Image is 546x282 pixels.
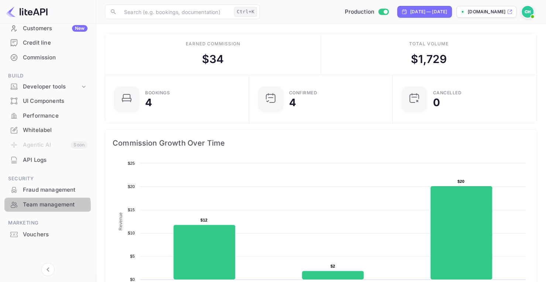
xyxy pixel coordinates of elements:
div: Whitelabel [23,126,87,135]
a: Whitelabel [4,123,91,137]
p: [DOMAIN_NAME] [468,8,505,15]
div: [DATE] — [DATE] [410,8,447,15]
text: $0 [130,277,135,282]
div: Ctrl+K [234,7,257,17]
div: New [72,25,87,32]
div: Performance [23,112,87,120]
button: Collapse navigation [41,263,55,276]
div: Developer tools [4,80,91,93]
div: Vouchers [4,227,91,242]
div: $ 34 [202,51,224,67]
div: UI Components [23,97,87,105]
div: Team management [23,201,87,209]
text: $15 [128,208,135,212]
div: $ 1,729 [411,51,447,67]
div: Vouchers [23,230,87,239]
div: Earned commission [186,41,240,47]
span: Commission Growth Over Time [113,137,529,149]
a: API Logs [4,153,91,167]
text: $12 [200,218,207,222]
a: Commission [4,51,91,64]
a: Performance [4,109,91,122]
text: $20 [128,184,135,189]
div: Team management [4,198,91,212]
span: Production [344,8,374,16]
div: Credit line [23,39,87,47]
div: CustomersNew [4,21,91,36]
div: Whitelabel [4,123,91,137]
img: Cas Hulsbosch [522,6,533,18]
div: API Logs [4,153,91,167]
a: Credit line [4,36,91,49]
img: LiteAPI logo [6,6,48,18]
div: Click to change the date range period [397,6,452,18]
a: Vouchers [4,227,91,241]
div: Fraud management [23,186,87,194]
span: Security [4,175,91,183]
text: $25 [128,161,135,166]
div: Total volume [409,41,449,47]
div: 0 [433,97,440,108]
span: Build [4,72,91,80]
div: Commission [23,53,87,62]
span: Marketing [4,219,91,227]
div: API Logs [23,156,87,164]
text: $2 [330,264,335,268]
div: Confirmed [289,91,317,95]
text: $10 [128,231,135,235]
div: Developer tools [23,83,80,91]
div: Customers [23,24,87,33]
text: $20 [457,179,464,184]
div: Credit line [4,36,91,50]
a: CustomersNew [4,21,91,35]
a: Fraud management [4,183,91,196]
a: UI Components [4,94,91,108]
div: Bookings [145,91,170,95]
input: Search (e.g. bookings, documentation) [120,4,231,19]
div: 4 [145,97,152,108]
div: 4 [289,97,296,108]
text: $5 [130,254,135,258]
div: CANCELLED [433,91,461,95]
div: Commission [4,51,91,65]
a: Team management [4,198,91,211]
div: Switch to Sandbox mode [341,8,391,16]
text: Revenue [118,212,123,230]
